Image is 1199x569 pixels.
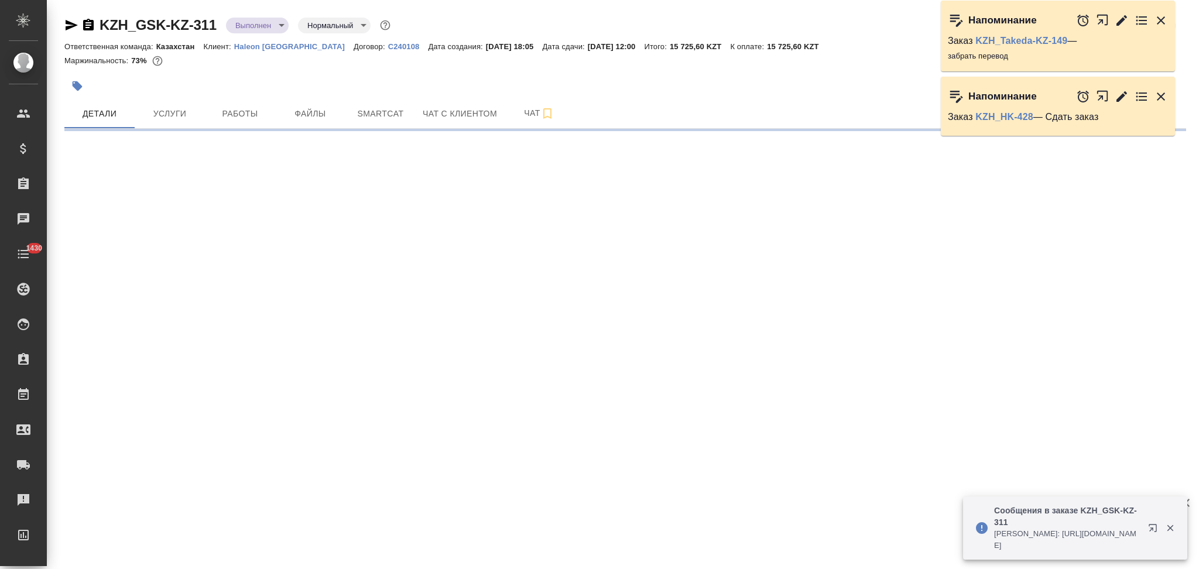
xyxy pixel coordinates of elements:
[1096,8,1109,33] button: Открыть в новой вкладке
[282,107,338,121] span: Файлы
[64,56,131,65] p: Маржинальность:
[1135,90,1149,104] button: Перейти в todo
[730,42,767,51] p: К оплате:
[3,239,44,269] a: 1430
[232,20,275,30] button: Выполнен
[1135,13,1149,28] button: Перейти в todo
[1096,84,1109,109] button: Открыть в новой вкладке
[81,18,95,32] button: Скопировать ссылку
[19,242,49,254] span: 1430
[150,53,165,68] button: 568.85 RUB;
[203,42,234,51] p: Клиент:
[378,18,393,33] button: Доп статусы указывают на важность/срочность заказа
[226,18,289,33] div: Выполнен
[71,107,128,121] span: Детали
[767,42,828,51] p: 15 725,60 KZT
[1076,13,1090,28] button: Отложить
[131,56,149,65] p: 73%
[156,42,204,51] p: Казахстан
[1115,13,1129,28] button: Редактировать
[298,18,371,33] div: Выполнен
[644,42,669,51] p: Итого:
[212,107,268,121] span: Работы
[511,106,567,121] span: Чат
[1115,90,1129,104] button: Редактировать
[354,42,388,51] p: Договор:
[968,15,1037,26] p: Напоминание
[428,42,485,51] p: Дата создания:
[542,42,587,51] p: Дата сдачи:
[975,36,1067,46] a: KZH_Takeda-KZ-149
[968,91,1037,102] p: Напоминание
[388,42,429,51] p: С240108
[304,20,357,30] button: Нормальный
[64,18,78,32] button: Скопировать ссылку для ЯМессенджера
[948,50,1168,62] p: забрать перевод
[994,505,1140,528] p: Сообщения в заказе KZH_GSK-KZ-311
[352,107,409,121] span: Smartcat
[975,112,1033,122] a: KZH_HK-428
[588,42,645,51] p: [DATE] 12:00
[388,41,429,51] a: С240108
[234,41,354,51] a: Haleon [GEOGRAPHIC_DATA]
[1154,90,1168,104] button: Закрыть
[142,107,198,121] span: Услуги
[1141,516,1169,544] button: Открыть в новой вкладке
[994,528,1140,551] p: [PERSON_NAME]: [URL][DOMAIN_NAME]
[1158,523,1182,533] button: Закрыть
[948,35,1168,47] p: Заказ —
[670,42,731,51] p: 15 725,60 KZT
[1154,13,1168,28] button: Закрыть
[100,17,217,33] a: KZH_GSK-KZ-311
[423,107,497,121] span: Чат с клиентом
[948,111,1168,123] p: Заказ — Сдать заказ
[234,42,354,51] p: Haleon [GEOGRAPHIC_DATA]
[1076,90,1090,104] button: Отложить
[486,42,543,51] p: [DATE] 18:05
[64,73,90,99] button: Добавить тэг
[64,42,156,51] p: Ответственная команда:
[540,107,554,121] svg: Подписаться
